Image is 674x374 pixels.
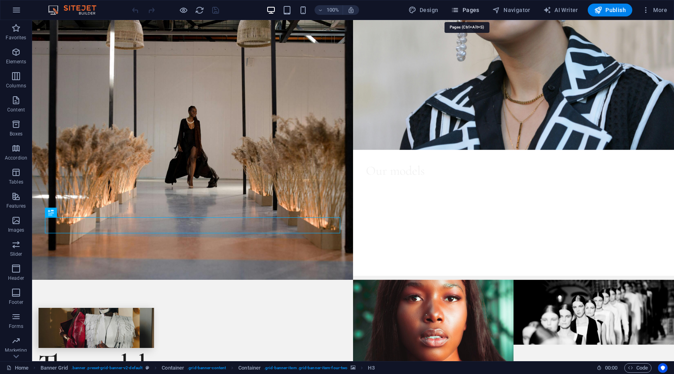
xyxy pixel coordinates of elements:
p: Forms [9,323,23,330]
nav: breadcrumb [41,363,375,373]
p: Elements [6,59,26,65]
p: Marketing [5,347,27,354]
span: Navigator [492,6,530,14]
span: More [642,6,667,14]
span: Code [628,363,648,373]
p: Features [6,203,26,209]
span: : [611,365,612,371]
button: Click here to leave preview mode and continue editing [179,5,188,15]
p: Accordion [5,155,27,161]
span: Click to select. Double-click to edit [368,363,374,373]
span: 00 00 [605,363,617,373]
button: Publish [588,4,632,16]
button: AI Writer [540,4,581,16]
span: Publish [594,6,626,14]
h6: Session time [597,363,618,373]
span: . grid-banner-item .grid-banner-item-four-two [264,363,347,373]
button: Navigator [489,4,534,16]
img: Editor Logo [46,5,106,15]
p: Favorites [6,34,26,41]
button: Design [405,4,442,16]
p: Header [8,275,24,281]
button: reload [195,5,204,15]
a: Click to cancel selection. Double-click to open Pages [6,363,28,373]
i: Reload page [195,6,204,15]
button: More [639,4,670,16]
p: Boxes [10,131,23,137]
button: Usercentrics [658,363,668,373]
button: Pages [448,4,482,16]
button: Code [624,363,652,373]
span: AI Writer [543,6,578,14]
i: This element is a customizable preset [146,366,149,370]
p: Content [7,107,25,113]
i: On resize automatically adjust zoom level to fit chosen device. [347,6,355,14]
span: Pages [451,6,479,14]
span: Click to select. Double-click to edit [162,363,184,373]
button: 100% [315,5,343,15]
p: Columns [6,83,26,89]
p: Tables [9,179,23,185]
span: Design [408,6,439,14]
span: Click to select. Double-click to edit [238,363,261,373]
div: Design (Ctrl+Alt+Y) [405,4,442,16]
p: Images [8,227,24,233]
p: Slider [10,251,22,257]
h6: 100% [327,5,339,15]
span: . banner .preset-grid-banner-v2-default [71,363,143,373]
p: Footer [9,299,23,305]
i: This element contains a background [351,366,355,370]
span: . grid-banner-content [187,363,226,373]
span: Click to select. Double-click to edit [41,363,68,373]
